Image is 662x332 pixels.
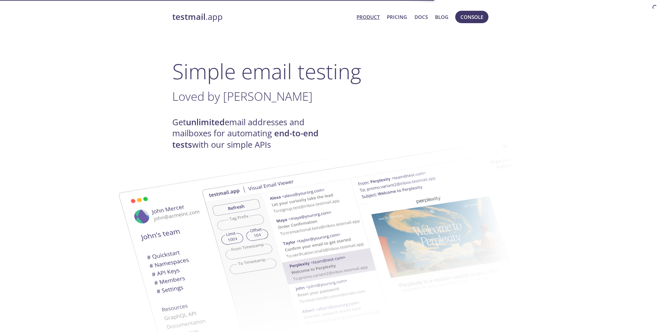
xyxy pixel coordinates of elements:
[387,13,407,21] a: Pricing
[172,11,205,23] strong: testmail
[172,11,352,23] a: testmail.app
[172,88,313,104] span: Loved by [PERSON_NAME]
[415,13,428,21] a: Docs
[172,59,490,84] h1: Simple email testing
[172,128,318,150] strong: end-to-end tests
[172,117,331,150] h4: Get email addresses and mailboxes for automating with our simple APIs
[455,11,488,23] button: Console
[460,13,483,21] span: Console
[357,13,380,21] a: Product
[186,116,225,128] strong: unlimited
[435,13,448,21] a: Blog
